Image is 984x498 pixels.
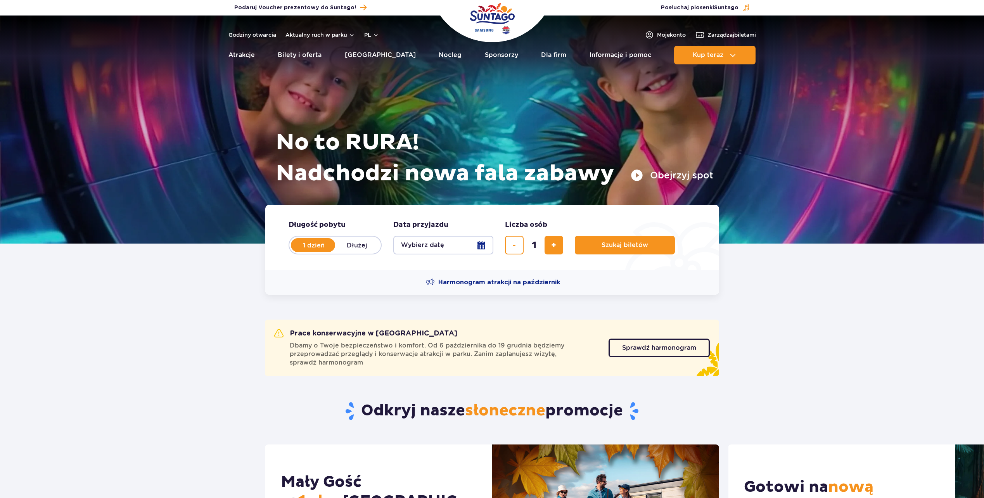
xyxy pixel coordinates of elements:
span: Suntago [714,5,738,10]
h1: No to RURA! Nadchodzi nowa fala zabawy [276,127,713,189]
a: Bilety i oferta [278,46,322,64]
button: Obejrzyj spot [631,169,713,182]
span: Moje konto [657,31,686,39]
a: [GEOGRAPHIC_DATA] [345,46,416,64]
a: Sponsorzy [485,46,518,64]
span: Harmonogram atrakcji na październik [438,278,560,287]
span: Szukaj biletów [602,242,648,249]
a: Sprawdź harmonogram [609,339,710,357]
span: Długość pobytu [289,220,346,230]
a: Zarządzajbiletami [695,30,756,40]
form: Planowanie wizyty w Park of Poland [265,205,719,270]
span: Podaruj Voucher prezentowy do Suntago! [234,4,356,12]
a: Informacje i pomoc [590,46,651,64]
span: słoneczne [465,401,545,420]
span: Zarządzaj biletami [707,31,756,39]
label: Dłużej [335,237,379,253]
h2: Prace konserwacyjne w [GEOGRAPHIC_DATA] [274,329,457,338]
button: dodaj bilet [545,236,563,254]
h2: Odkryj nasze promocje [265,401,719,421]
a: Godziny otwarcia [228,31,276,39]
span: Liczba osób [505,220,547,230]
a: Dla firm [541,46,566,64]
button: Wybierz datę [393,236,493,254]
button: Kup teraz [674,46,756,64]
a: Podaruj Voucher prezentowy do Suntago! [234,2,367,13]
button: Aktualny ruch w parku [285,32,355,38]
a: Nocleg [439,46,462,64]
input: liczba biletów [525,236,543,254]
span: Kup teraz [693,52,723,59]
label: 1 dzień [292,237,336,253]
button: usuń bilet [505,236,524,254]
button: Posłuchaj piosenkiSuntago [661,4,750,12]
button: Szukaj biletów [575,236,675,254]
a: Mojekonto [645,30,686,40]
span: Dbamy o Twoje bezpieczeństwo i komfort. Od 6 października do 19 grudnia będziemy przeprowadzać pr... [290,341,599,367]
a: Harmonogram atrakcji na październik [426,278,560,287]
a: Atrakcje [228,46,255,64]
span: Sprawdź harmonogram [622,345,696,351]
button: pl [364,31,379,39]
span: Posłuchaj piosenki [661,4,738,12]
span: Data przyjazdu [393,220,448,230]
